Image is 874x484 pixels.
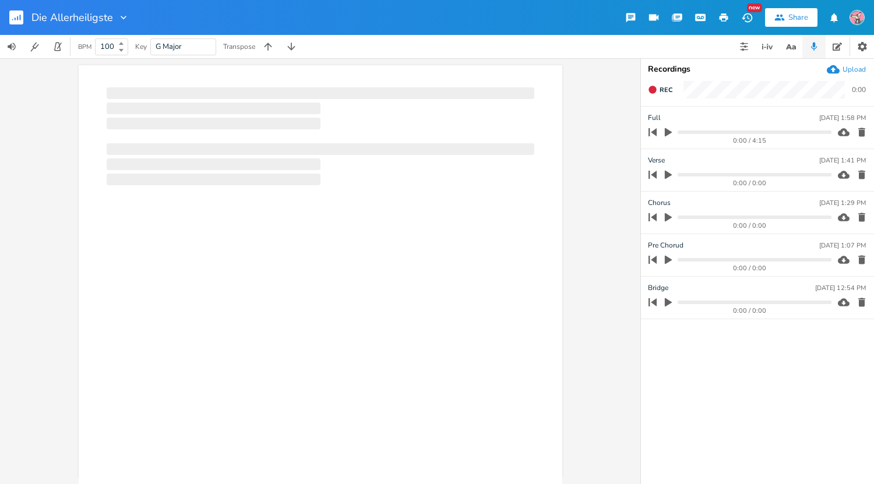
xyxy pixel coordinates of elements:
[223,43,255,50] div: Transpose
[788,12,808,23] div: Share
[819,200,866,206] div: [DATE] 1:29 PM
[648,282,668,294] span: Bridge
[78,44,91,50] div: BPM
[815,285,866,291] div: [DATE] 12:54 PM
[648,155,665,166] span: Verse
[156,41,182,52] span: G Major
[850,10,865,25] img: mailmevanrooyen
[668,137,831,144] div: 0:00 / 4:15
[648,65,867,73] div: Recordings
[852,86,866,93] div: 0:00
[660,86,672,94] span: Rec
[843,65,866,74] div: Upload
[648,197,671,209] span: Chorus
[135,43,147,50] div: Key
[827,63,866,76] button: Upload
[643,80,677,99] button: Rec
[747,3,762,12] div: New
[648,112,661,123] span: Full
[668,308,831,314] div: 0:00 / 0:00
[819,157,866,164] div: [DATE] 1:41 PM
[668,222,831,229] div: 0:00 / 0:00
[31,12,113,23] span: Die Allerheiligste
[648,240,683,251] span: Pre Chorud
[765,8,817,27] button: Share
[819,242,866,249] div: [DATE] 1:07 PM
[819,115,866,121] div: [DATE] 1:58 PM
[668,180,831,186] div: 0:00 / 0:00
[668,265,831,271] div: 0:00 / 0:00
[735,7,759,28] button: New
